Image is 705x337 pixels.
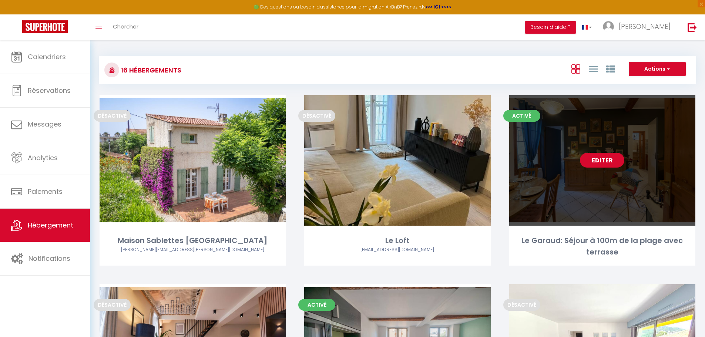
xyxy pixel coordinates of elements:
a: >>> ICI <<<< [426,4,451,10]
span: Réservations [28,86,71,95]
img: Super Booking [22,20,68,33]
button: Besoin d'aide ? [525,21,576,34]
span: Notifications [28,254,70,263]
span: Hébergement [28,220,73,230]
span: Calendriers [28,52,66,61]
div: Le Loft [304,235,490,246]
span: Messages [28,119,61,129]
img: ... [603,21,614,32]
div: Le Garaud: Séjour à 100m de la plage avec terrasse [509,235,695,258]
span: Désactivé [94,299,131,311]
span: Désactivé [94,110,131,122]
span: Analytics [28,153,58,162]
div: Maison Sablettes [GEOGRAPHIC_DATA] [100,235,286,246]
a: ... [PERSON_NAME] [597,14,680,40]
a: Vue par Groupe [606,63,615,75]
button: Actions [629,62,686,77]
span: Chercher [113,23,138,30]
span: Activé [503,110,540,122]
a: Vue en Liste [589,63,598,75]
a: Editer [580,153,624,168]
span: [PERSON_NAME] [619,22,671,31]
img: logout [688,23,697,32]
h3: 16 Hébergements [119,62,181,78]
a: Vue en Box [571,63,580,75]
span: Activé [298,299,335,311]
div: Airbnb [100,246,286,253]
span: Désactivé [298,110,335,122]
span: Désactivé [503,299,540,311]
a: Chercher [107,14,144,40]
div: Airbnb [304,246,490,253]
span: Paiements [28,187,63,196]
